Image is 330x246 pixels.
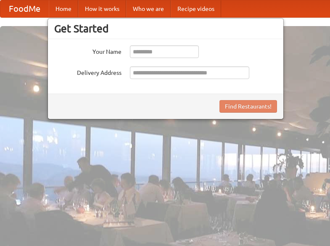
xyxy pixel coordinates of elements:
[54,45,121,56] label: Your Name
[0,0,49,17] a: FoodMe
[219,100,277,113] button: Find Restaurants!
[171,0,221,17] a: Recipe videos
[54,22,277,35] h3: Get Started
[126,0,171,17] a: Who we are
[54,66,121,77] label: Delivery Address
[49,0,78,17] a: Home
[78,0,126,17] a: How it works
